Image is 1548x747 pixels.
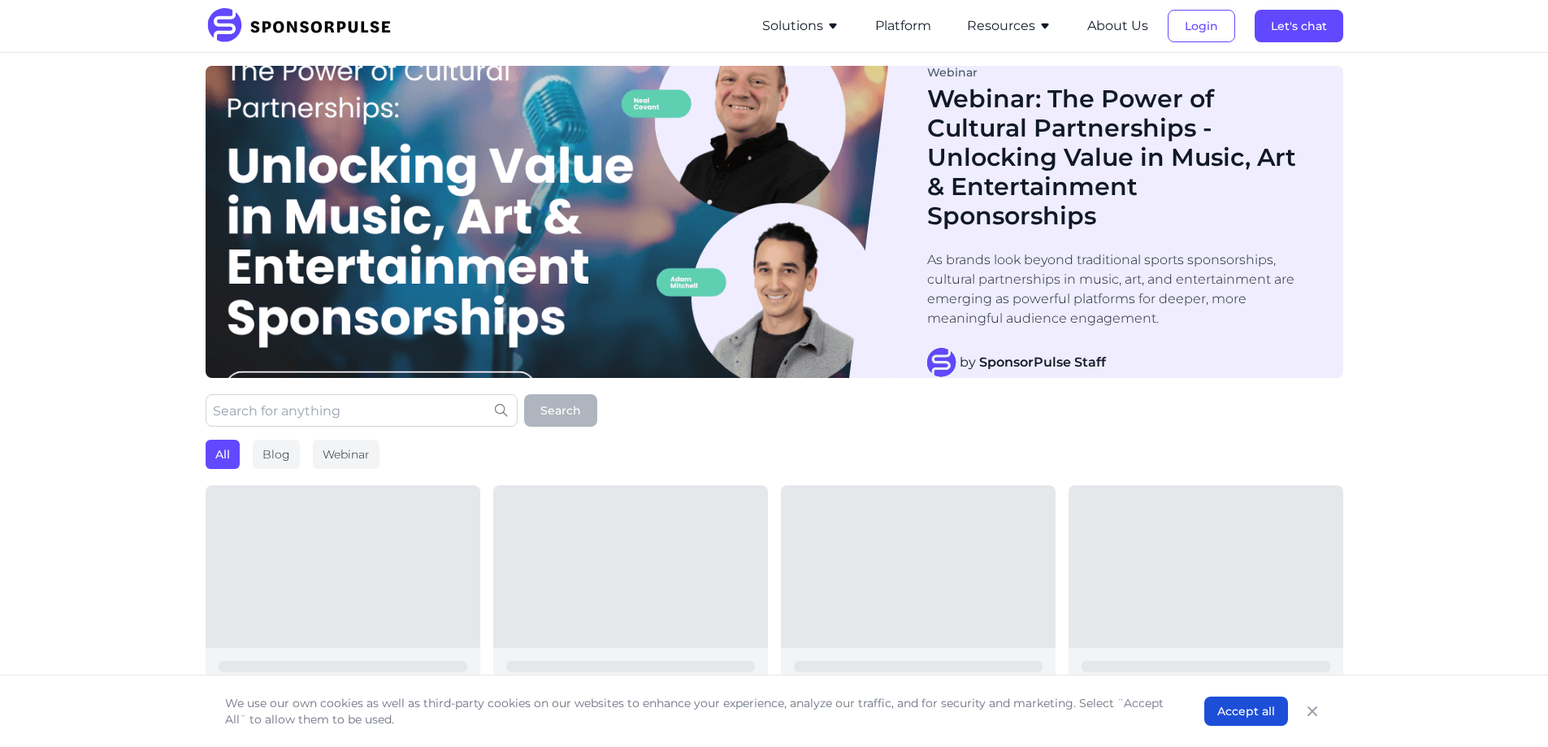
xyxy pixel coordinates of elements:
[762,16,839,36] button: Solutions
[927,250,1311,328] p: As brands look beyond traditional sports sponsorships, cultural partnerships in music, art, and e...
[979,354,1106,370] strong: SponsorPulse Staff
[1301,700,1324,723] button: Close
[524,394,597,427] button: Search
[495,404,508,417] img: search icon
[206,8,403,44] img: SponsorPulse
[875,19,931,33] a: Platform
[206,394,518,427] input: Search for anything
[313,440,379,469] div: Webinar
[1204,697,1288,726] button: Accept all
[927,85,1311,231] h1: Webinar: The Power of Cultural Partnerships - Unlocking Value in Music, Art & Entertainment Spons...
[960,353,1106,372] span: by
[206,66,888,378] img: Blog Image
[875,16,931,36] button: Platform
[967,16,1052,36] button: Resources
[253,440,300,469] div: Blog
[206,66,1343,378] a: Blog ImageWebinarWebinar: The Power of Cultural Partnerships - Unlocking Value in Music, Art & En...
[1255,19,1343,33] a: Let's chat
[1168,10,1235,42] button: Login
[927,67,1311,78] div: Webinar
[1087,16,1148,36] button: About Us
[206,440,240,469] div: All
[927,348,956,377] img: SponsorPulse Staff
[1087,19,1148,33] a: About Us
[225,695,1172,727] p: We use our own cookies as well as third-party cookies on our websites to enhance your experience,...
[1168,19,1235,33] a: Login
[1255,10,1343,42] button: Let's chat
